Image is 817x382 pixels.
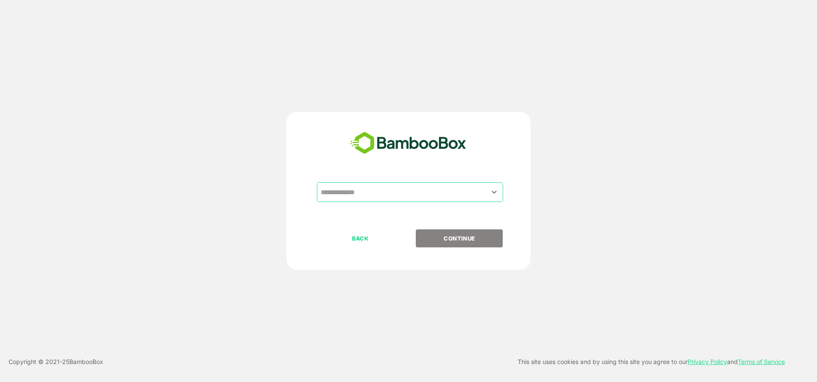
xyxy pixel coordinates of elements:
button: Open [489,186,500,198]
img: bamboobox [346,129,471,157]
p: This site uses cookies and by using this site you agree to our and [518,357,785,367]
p: Copyright © 2021- 25 BambooBox [9,357,103,367]
a: Terms of Service [738,358,785,365]
button: CONTINUE [416,229,503,247]
p: CONTINUE [417,234,502,243]
p: BACK [318,234,403,243]
a: Privacy Policy [688,358,727,365]
button: BACK [317,229,404,247]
